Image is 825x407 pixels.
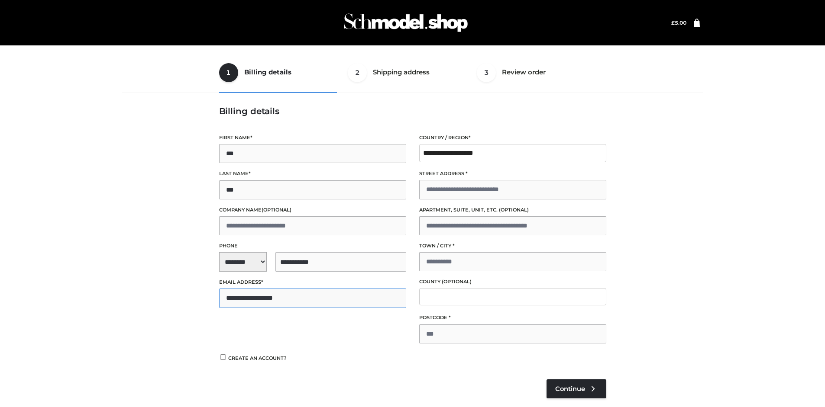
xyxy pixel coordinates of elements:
label: Town / City [419,242,606,250]
label: Email address [219,278,406,286]
span: £ [671,19,675,26]
a: Continue [547,379,606,398]
h3: Billing details [219,106,606,116]
label: Apartment, suite, unit, etc. [419,206,606,214]
span: Create an account? [228,355,287,361]
span: (optional) [262,207,291,213]
label: Country / Region [419,134,606,142]
label: Postcode [419,314,606,322]
a: £5.00 [671,19,686,26]
input: Create an account? [219,354,227,360]
label: Company name [219,206,406,214]
span: Continue [555,385,585,393]
span: (optional) [442,279,472,285]
img: Schmodel Admin 964 [341,6,471,40]
label: Phone [219,242,406,250]
bdi: 5.00 [671,19,686,26]
span: (optional) [499,207,529,213]
label: First name [219,134,406,142]
label: Street address [419,170,606,178]
label: Last name [219,170,406,178]
label: County [419,278,606,286]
